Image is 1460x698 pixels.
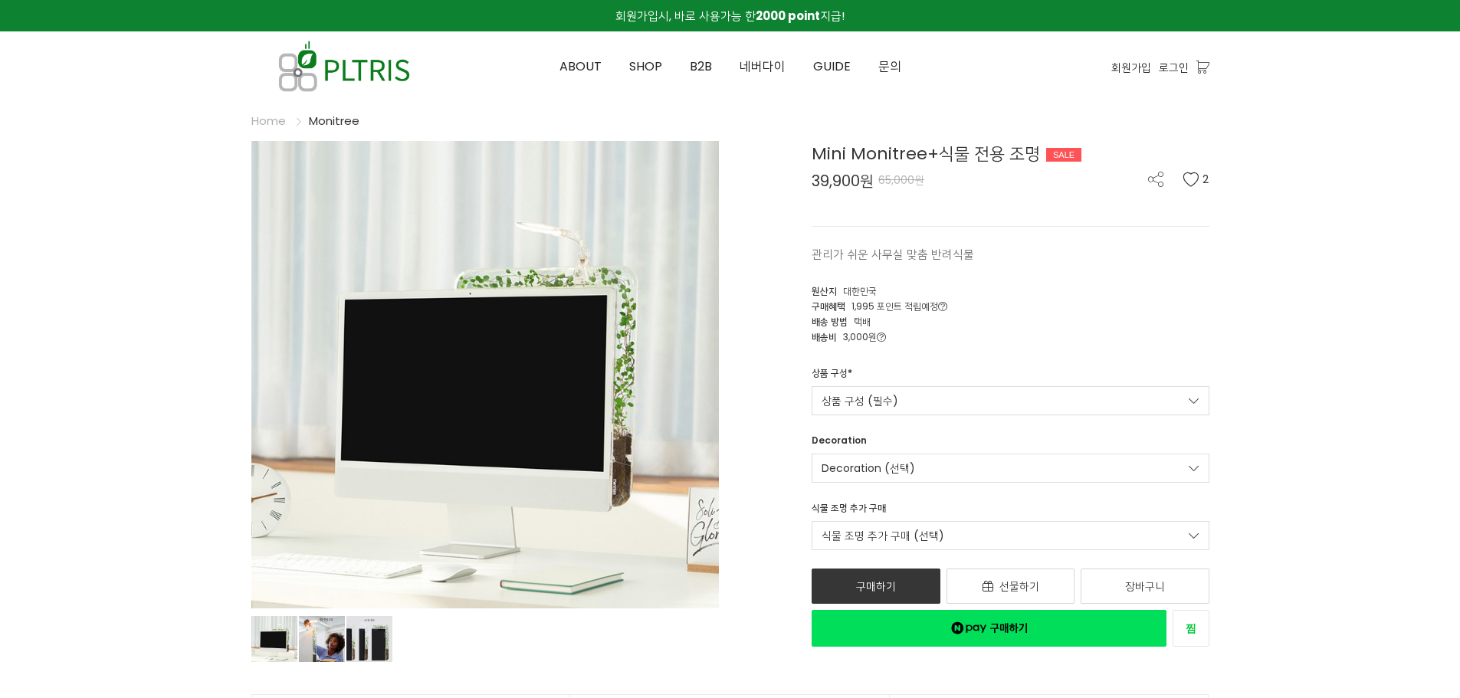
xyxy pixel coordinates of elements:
strong: 2000 point [756,8,820,24]
span: 배송비 [812,330,837,343]
a: 상품 구성 (필수) [812,386,1209,415]
span: B2B [690,57,712,75]
a: Monitree [309,113,359,129]
a: 네버다이 [726,32,799,101]
span: 택배 [854,315,871,328]
a: Home [251,113,286,129]
div: SALE [1046,148,1081,162]
span: 3,000원 [843,330,886,343]
span: 구매혜택 [812,300,845,313]
a: 새창 [812,610,1166,647]
a: 구매하기 [812,569,940,604]
div: Mini Monitree+식물 전용 조명 [812,141,1209,166]
span: 선물하기 [999,578,1039,594]
a: 선물하기 [947,569,1075,604]
div: 상품 구성 [812,366,852,386]
span: 배송 방법 [812,315,848,328]
span: 문의 [878,57,901,75]
p: 관리가 쉬운 사무실 맞춤 반려식물 [812,245,1209,264]
span: 네버다이 [740,57,786,75]
a: B2B [676,32,726,101]
span: 39,900원 [812,173,874,188]
a: 문의 [865,32,915,101]
a: ABOUT [546,32,615,101]
a: SHOP [615,32,676,101]
span: 2 [1202,172,1209,187]
span: 65,000원 [878,172,924,188]
a: GUIDE [799,32,865,101]
span: GUIDE [813,57,851,75]
span: 대한민국 [843,284,877,297]
a: Decoration (선택) [812,454,1209,483]
a: 회원가입 [1111,59,1151,76]
button: 2 [1183,172,1209,187]
span: 회원가입시, 바로 사용가능 한 지급! [615,8,845,24]
span: SHOP [629,57,662,75]
span: 1,995 포인트 적립예정 [851,300,947,313]
div: Decoration [812,434,867,454]
span: ABOUT [559,57,602,75]
div: 식물 조명 추가 구매 [812,501,886,521]
a: 새창 [1173,610,1209,647]
a: 장바구니 [1081,569,1209,604]
span: 원산지 [812,284,837,297]
a: 식물 조명 추가 구매 (선택) [812,521,1209,550]
a: 로그인 [1159,59,1189,76]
